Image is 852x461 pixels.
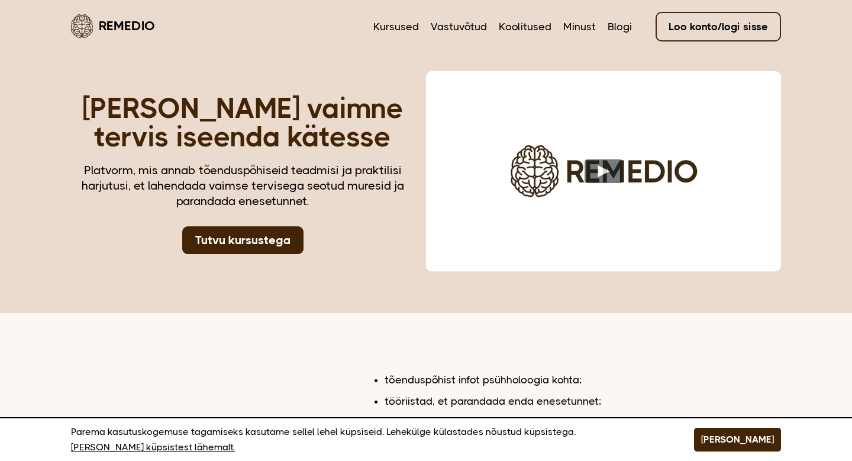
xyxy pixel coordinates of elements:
button: Play video [585,159,623,183]
a: Loo konto/logi sisse [656,12,781,41]
a: Koolitused [499,19,551,34]
a: Blogi [608,19,632,34]
img: Remedio logo [71,14,93,38]
a: Remedio [71,12,155,40]
h1: [PERSON_NAME] vaimne tervis iseenda kätesse [71,94,414,151]
a: Minust [563,19,596,34]
a: [PERSON_NAME] küpsistest lähemalt. [71,440,235,455]
a: Vastuvõtud [431,19,487,34]
li: tõenduspõhist infot psühholoogia kohta; [385,372,781,388]
div: Platvorm, mis annab tõenduspõhiseid teadmisi ja praktilisi harjutusi, et lahendada vaimse tervise... [71,163,414,209]
p: Parema kasutuskogemuse tagamiseks kasutame sellel lehel küpsiseid. Lehekülge külastades nõustud k... [71,424,664,455]
button: [PERSON_NAME] [694,428,781,452]
a: Kursused [373,19,419,34]
li: tööriistad, et parandada enda enesetunnet; [385,393,781,409]
a: Tutvu kursustega [182,226,304,254]
li: praktilised harjutused enda mõtete, tunnete ja käitumise juhtimiseks; [385,415,781,430]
